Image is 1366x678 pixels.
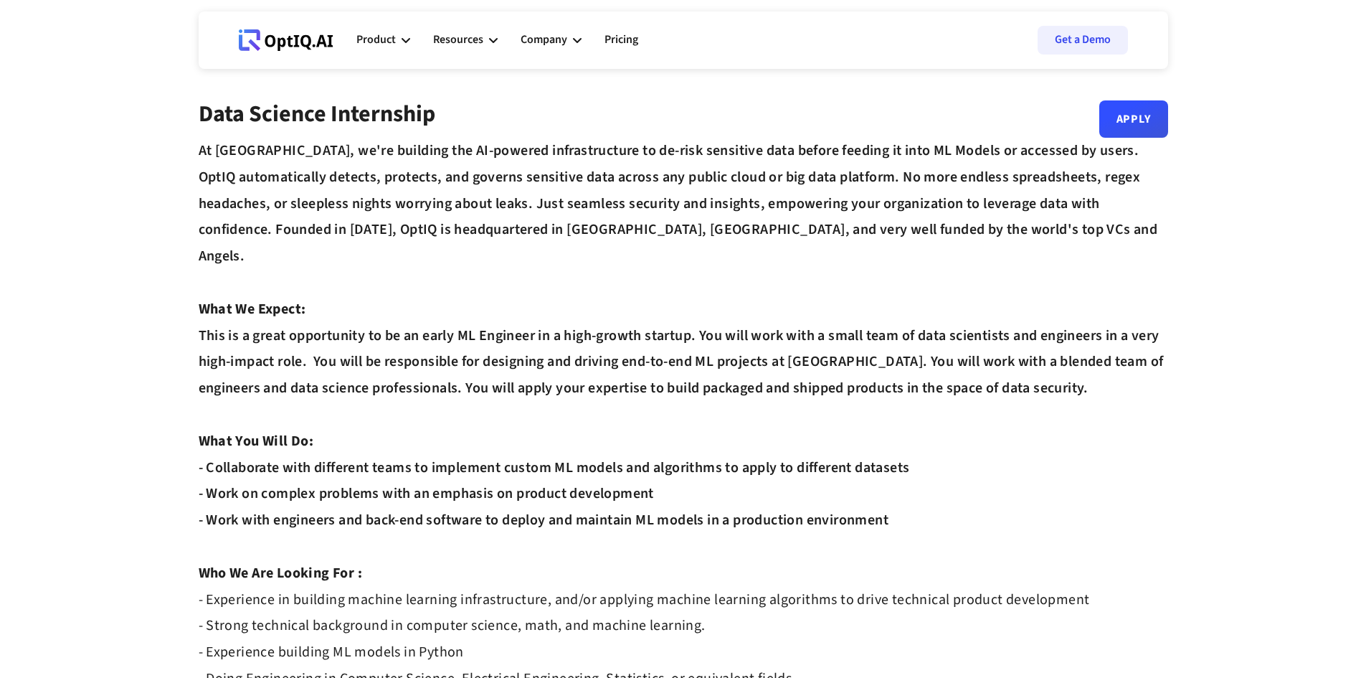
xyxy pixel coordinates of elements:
div: Company [521,19,582,62]
div: Resources [433,19,498,62]
strong: Data Science Internship [199,98,435,131]
strong: What You Will Do: [199,431,314,451]
a: Apply [1099,100,1168,138]
div: Product [356,19,410,62]
a: Webflow Homepage [239,19,333,62]
div: Product [356,30,396,50]
a: Pricing [604,19,638,62]
strong: Who We Are Looking For : [199,563,363,583]
div: Resources [433,30,483,50]
div: Webflow Homepage [239,50,239,51]
strong: What We Expect: [199,299,306,319]
div: Company [521,30,567,50]
a: Get a Demo [1038,26,1128,55]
